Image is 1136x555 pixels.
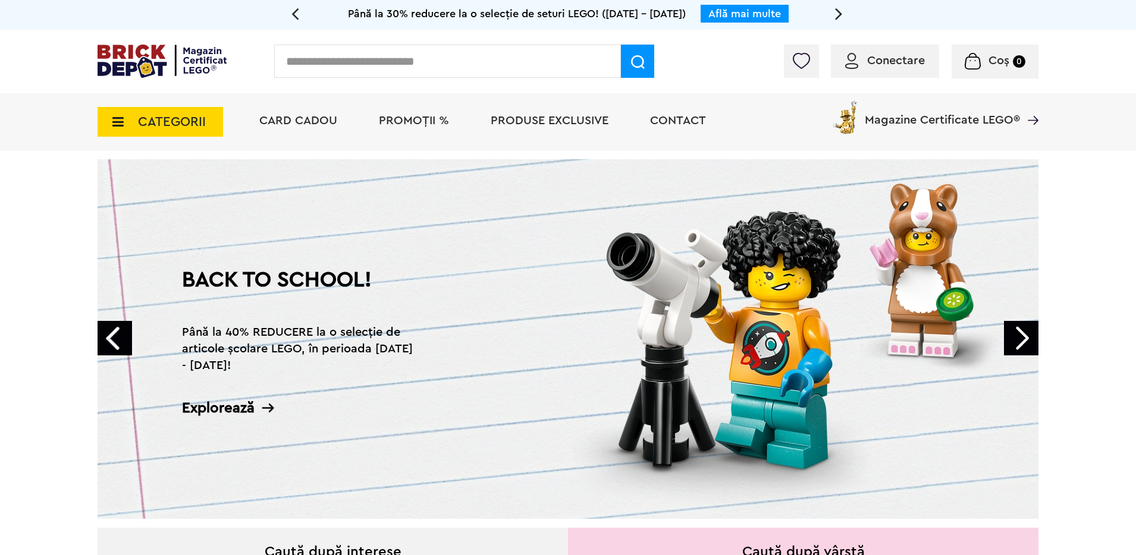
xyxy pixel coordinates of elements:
[845,55,925,67] a: Conectare
[182,324,420,374] h2: Până la 40% REDUCERE la o selecție de articole școlare LEGO, în perioada [DATE] - [DATE]!
[259,115,337,127] a: Card Cadou
[182,269,420,312] h1: BACK TO SCHOOL!
[650,115,706,127] a: Contact
[182,401,420,415] div: Explorează
[1020,99,1038,111] a: Magazine Certificate LEGO®
[491,115,608,127] a: Produse exclusive
[708,8,781,19] a: Află mai multe
[98,159,1038,519] a: BACK TO SCHOOL!Până la 40% REDUCERE la o selecție de articole școlare LEGO, în perioada [DATE] - ...
[1013,55,1025,68] small: 0
[379,115,449,127] a: PROMOȚII %
[865,99,1020,126] span: Magazine Certificate LEGO®
[138,115,206,128] span: CATEGORII
[988,55,1009,67] span: Coș
[348,8,686,19] span: Până la 30% reducere la o selecție de seturi LEGO! ([DATE] - [DATE])
[98,321,132,355] a: Prev
[867,55,925,67] span: Conectare
[1004,321,1038,355] a: Next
